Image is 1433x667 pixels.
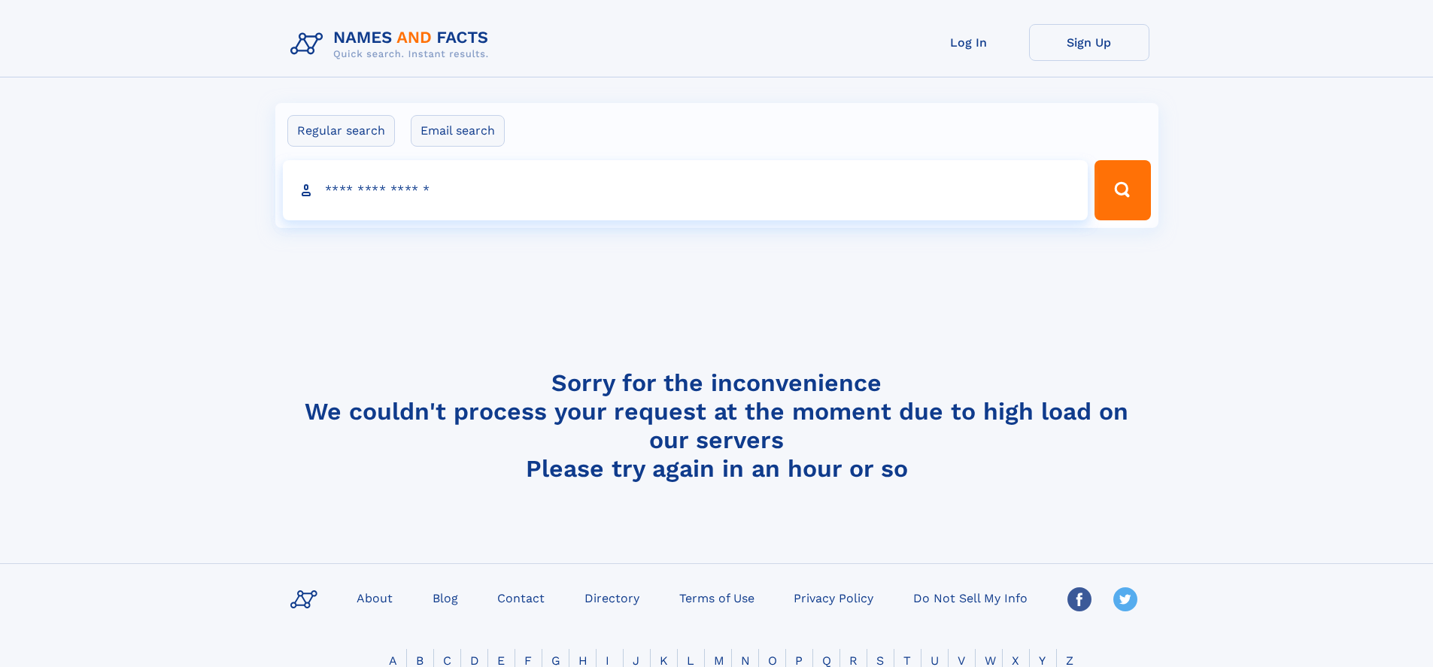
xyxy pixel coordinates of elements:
a: Do Not Sell My Info [907,587,1034,608]
h4: Sorry for the inconvenience We couldn't process your request at the moment due to high load on ou... [284,368,1149,483]
img: Logo Names and Facts [284,24,501,65]
img: Twitter [1113,587,1137,611]
img: Facebook [1067,587,1091,611]
input: search input [283,160,1088,220]
a: Contact [491,587,551,608]
a: About [351,587,399,608]
a: Terms of Use [673,587,761,608]
label: Regular search [287,115,395,147]
label: Email search [411,115,505,147]
a: Log In [909,24,1029,61]
a: Blog [427,587,464,608]
button: Search Button [1094,160,1150,220]
a: Privacy Policy [788,587,879,608]
a: Directory [578,587,645,608]
a: Sign Up [1029,24,1149,61]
